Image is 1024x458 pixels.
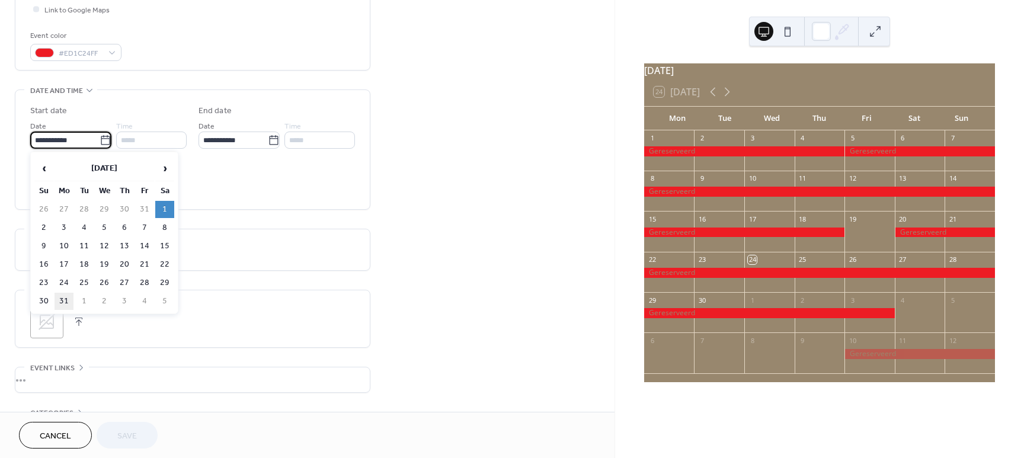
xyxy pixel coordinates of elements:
[55,293,73,310] td: 31
[115,256,134,273] td: 20
[748,107,796,130] div: Wed
[798,134,807,143] div: 4
[30,305,63,338] div: ;
[156,156,174,180] span: ›
[898,296,907,305] div: 4
[898,336,907,345] div: 11
[30,362,75,374] span: Event links
[848,214,857,223] div: 19
[95,238,114,255] td: 12
[644,228,844,238] div: Gereserveerd
[644,268,995,278] div: Gereserveerd
[155,219,174,236] td: 8
[55,274,73,292] td: 24
[115,274,134,292] td: 27
[30,120,46,133] span: Date
[697,255,706,264] div: 23
[34,219,53,236] td: 2
[55,219,73,236] td: 3
[848,296,857,305] div: 3
[135,201,154,218] td: 31
[34,293,53,310] td: 30
[843,107,891,130] div: Fri
[798,255,807,264] div: 25
[798,296,807,305] div: 2
[75,293,94,310] td: 1
[155,238,174,255] td: 15
[135,182,154,200] th: Fr
[948,255,957,264] div: 28
[898,174,907,183] div: 13
[75,219,94,236] td: 4
[898,214,907,223] div: 20
[75,274,94,292] td: 25
[648,214,657,223] div: 15
[155,201,174,218] td: 1
[40,430,71,443] span: Cancel
[95,182,114,200] th: We
[697,336,706,345] div: 7
[644,187,995,197] div: Gereserveerd
[948,336,957,345] div: 12
[798,336,807,345] div: 9
[115,182,134,200] th: Th
[34,201,53,218] td: 26
[19,422,92,449] button: Cancel
[95,274,114,292] td: 26
[798,214,807,223] div: 18
[155,182,174,200] th: Sa
[59,47,103,60] span: #ED1C24FF
[115,219,134,236] td: 6
[648,296,657,305] div: 29
[95,219,114,236] td: 5
[644,63,995,78] div: [DATE]
[95,293,114,310] td: 2
[116,120,133,133] span: Time
[654,107,701,130] div: Mon
[948,134,957,143] div: 7
[701,107,748,130] div: Tue
[55,182,73,200] th: Mo
[648,336,657,345] div: 6
[697,174,706,183] div: 9
[848,134,857,143] div: 5
[199,105,232,117] div: End date
[844,349,995,359] div: Gereserveerd
[75,256,94,273] td: 18
[938,107,985,130] div: Sun
[55,156,154,181] th: [DATE]
[284,120,301,133] span: Time
[75,238,94,255] td: 11
[648,174,657,183] div: 8
[748,174,757,183] div: 10
[648,134,657,143] div: 1
[648,255,657,264] div: 22
[135,219,154,236] td: 7
[898,255,907,264] div: 27
[844,146,995,156] div: Gereserveerd
[891,107,938,130] div: Sat
[948,296,957,305] div: 5
[748,255,757,264] div: 24
[30,407,73,419] span: Categories
[44,4,110,17] span: Link to Google Maps
[55,256,73,273] td: 17
[644,146,844,156] div: Gereserveerd
[30,105,67,117] div: Start date
[30,85,83,97] span: Date and time
[848,174,857,183] div: 12
[796,107,843,130] div: Thu
[697,296,706,305] div: 30
[34,182,53,200] th: Su
[95,201,114,218] td: 29
[155,293,174,310] td: 5
[15,367,370,392] div: •••
[115,238,134,255] td: 13
[135,238,154,255] td: 14
[34,238,53,255] td: 9
[948,174,957,183] div: 14
[155,274,174,292] td: 29
[199,120,215,133] span: Date
[895,228,995,238] div: Gereserveerd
